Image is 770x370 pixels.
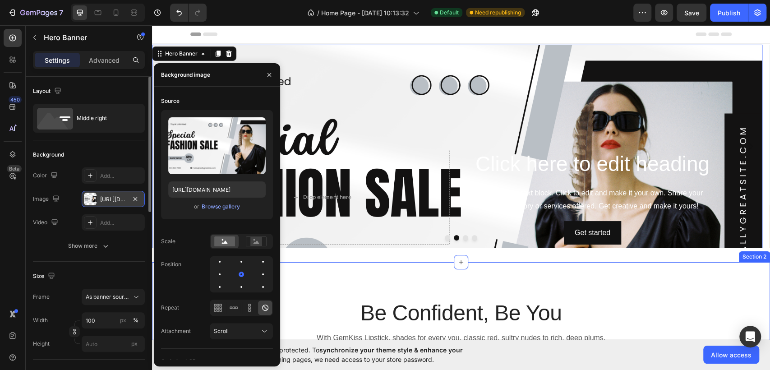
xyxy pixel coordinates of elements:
[100,219,143,227] div: Add...
[33,340,50,348] label: Height
[201,202,240,211] button: Browse gallery
[9,96,22,103] div: 450
[210,345,498,364] span: Your page is password protected. To when designing pages, we need access to your store password.
[89,55,120,65] p: Advanced
[312,125,568,153] h2: Click here to edit heading
[317,8,319,18] span: /
[312,161,568,189] div: This is your text block. Click to edit and make it your own. Share your product's story or servic...
[33,293,50,301] label: Frame
[151,168,199,176] div: Drop element here
[161,237,175,245] div: Scale
[440,9,459,17] span: Default
[4,4,67,22] button: 7
[684,9,699,17] span: Save
[7,165,22,172] div: Beta
[82,312,145,328] input: px%
[718,8,740,18] div: Publish
[33,193,61,205] div: Image
[11,24,47,32] div: Hero Banner
[210,323,273,339] button: Scroll
[120,316,126,324] div: px
[100,172,143,180] div: Add...
[133,316,138,324] div: %
[320,210,325,215] button: Dot
[136,274,482,302] p: Be Confident, Be You
[475,9,521,17] span: Need republishing
[68,241,110,250] div: Show more
[33,151,64,159] div: Background
[677,4,706,22] button: Save
[412,196,469,220] button: Get started
[711,350,752,360] span: Allow access
[86,293,130,301] span: As banner source
[161,327,191,335] div: Attachment
[45,55,70,65] p: Settings
[161,357,196,365] div: Optimize LCP
[82,289,145,305] button: As banner source
[739,326,761,347] div: Open Intercom Messenger
[423,201,458,214] div: Get started
[136,307,482,318] p: With GemKiss Lipstick, shades for every you, classic red, sultry nudes to rich, deep plums.
[33,238,145,254] button: Show more
[194,201,199,212] span: or
[321,8,409,18] span: Home Page - [DATE] 10:13:32
[152,25,770,339] iframe: Design area
[168,181,266,198] input: https://example.com/image.jpg
[161,304,179,312] div: Repeat
[293,210,298,215] button: Dot
[33,270,57,282] div: Size
[82,336,145,352] input: px
[170,4,207,22] div: Undo/Redo
[33,170,60,182] div: Color
[59,7,63,18] p: 7
[168,117,266,174] img: preview-image
[118,315,129,326] button: %
[586,108,611,134] button: Carousel Next Arrow
[161,71,210,79] div: Background image
[214,328,229,334] span: Scroll
[100,195,126,203] div: [URL][DOMAIN_NAME]
[130,315,141,326] button: px
[77,108,132,129] div: Middle right
[33,85,63,97] div: Layout
[589,227,616,236] div: Section 2
[131,340,138,347] span: px
[161,97,180,105] div: Source
[33,316,48,324] label: Width
[210,346,463,363] span: synchronize your theme style & enhance your experience
[710,4,748,22] button: Publish
[311,210,316,215] button: Dot
[202,203,240,211] div: Browse gallery
[44,32,120,43] p: Hero Banner
[302,210,307,215] button: Dot
[703,346,759,364] button: Allow access
[161,260,181,268] div: Position
[33,217,60,229] div: Video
